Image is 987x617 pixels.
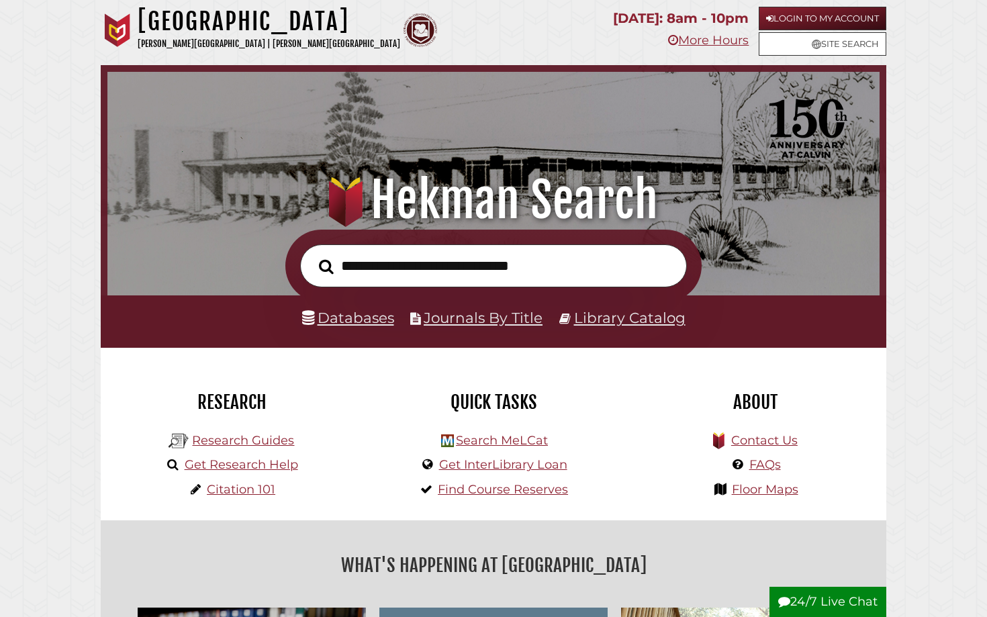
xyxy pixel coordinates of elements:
[668,33,749,48] a: More Hours
[169,431,189,451] img: Hekman Library Logo
[613,7,749,30] p: [DATE]: 8am - 10pm
[138,36,400,52] p: [PERSON_NAME][GEOGRAPHIC_DATA] | [PERSON_NAME][GEOGRAPHIC_DATA]
[732,482,798,497] a: Floor Maps
[749,457,781,472] a: FAQs
[207,482,275,497] a: Citation 101
[574,309,686,326] a: Library Catalog
[138,7,400,36] h1: [GEOGRAPHIC_DATA]
[122,171,865,230] h1: Hekman Search
[456,433,548,448] a: Search MeLCat
[634,391,876,414] h2: About
[441,434,454,447] img: Hekman Library Logo
[101,13,134,47] img: Calvin University
[111,550,876,581] h2: What's Happening at [GEOGRAPHIC_DATA]
[404,13,437,47] img: Calvin Theological Seminary
[192,433,294,448] a: Research Guides
[185,457,298,472] a: Get Research Help
[302,309,394,326] a: Databases
[731,433,798,448] a: Contact Us
[439,457,567,472] a: Get InterLibrary Loan
[319,258,334,275] i: Search
[759,7,886,30] a: Login to My Account
[438,482,568,497] a: Find Course Reserves
[312,255,340,278] button: Search
[759,32,886,56] a: Site Search
[111,391,352,414] h2: Research
[373,391,614,414] h2: Quick Tasks
[424,309,543,326] a: Journals By Title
